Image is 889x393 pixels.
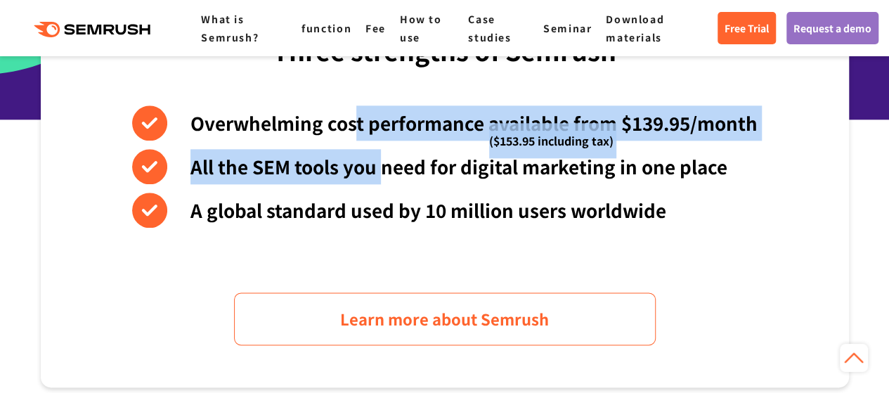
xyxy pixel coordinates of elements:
[725,21,769,35] font: Free Trial
[793,21,871,35] font: Request a demo
[543,21,592,35] a: Seminar
[190,153,727,179] font: All the SEM tools you need for digital marketing in one place
[489,132,614,149] font: ($153.95 including tax)
[365,21,386,35] a: Fee
[468,12,511,44] a: Case studies
[400,12,442,44] a: How to use
[190,110,758,136] font: Overwhelming cost performance available from $139.95/month
[234,292,656,345] a: Learn more about Semrush
[201,12,259,44] a: What is Semrush?
[786,12,878,44] a: Request a demo
[606,12,664,44] a: Download materials
[718,12,776,44] a: Free Trial
[340,307,549,330] font: Learn more about Semrush
[190,197,666,223] font: A global standard used by 10 million users worldwide
[301,21,351,35] a: function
